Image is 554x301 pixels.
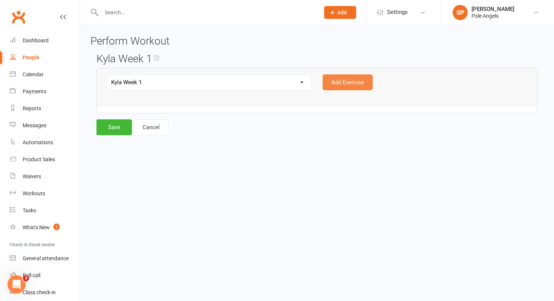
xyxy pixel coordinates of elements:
a: Product Sales [10,151,80,168]
div: Class check-in [23,289,56,295]
div: Waivers [23,173,41,179]
span: Add [337,9,347,15]
a: People [10,49,80,66]
a: What's New1 [10,219,80,236]
a: Messages [10,117,80,134]
div: Automations [23,139,53,145]
a: Waivers [10,168,80,185]
div: Tasks [23,207,36,213]
a: General attendance kiosk mode [10,250,80,267]
span: 3 [23,275,29,281]
div: Product Sales [23,156,55,162]
button: Save [96,119,132,135]
div: Messages [23,122,46,128]
a: Class kiosk mode [10,284,80,301]
a: Dashboard [10,32,80,49]
h3: Perform Workout [90,36,543,47]
a: Reports [10,100,80,117]
div: Payments [23,88,46,94]
a: Calendar [10,66,80,83]
a: Cancel [134,119,168,135]
a: Workouts [10,185,80,202]
button: Add Exercise [323,74,373,90]
div: General attendance [23,255,69,261]
div: Roll call [23,272,40,278]
span: 1 [54,224,60,230]
a: Tasks [10,202,80,219]
div: Reports [23,105,41,111]
a: Payments [10,83,80,100]
div: Calendar [23,71,44,77]
div: Dashboard [23,37,49,43]
div: [PERSON_NAME] [471,6,514,12]
button: Add [324,6,356,19]
a: Clubworx [9,8,28,26]
a: Roll call [10,267,80,284]
div: Pole Angels [471,12,514,19]
div: Workouts [23,190,45,196]
div: SP [453,5,468,20]
a: Automations [10,134,80,151]
div: What's New [23,224,50,230]
div: People [23,54,40,60]
input: Search... [99,7,314,18]
iframe: Intercom live chat [8,275,26,293]
span: Settings [387,4,408,21]
h3: Kyla Week 1 [96,53,152,65]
